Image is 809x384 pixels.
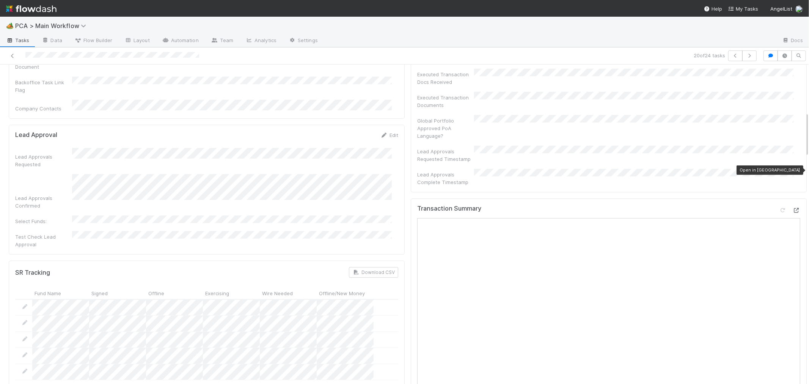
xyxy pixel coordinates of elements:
[417,171,474,186] div: Lead Approvals Complete Timestamp
[349,267,398,278] button: Download CSV
[15,217,72,225] div: Select Funds:
[728,5,758,13] a: My Tasks
[6,22,14,29] span: 🏕️
[728,6,758,12] span: My Tasks
[260,287,317,299] div: Wire Needed
[118,35,156,47] a: Layout
[694,52,725,59] span: 20 of 24 tasks
[156,35,205,47] a: Automation
[32,287,89,299] div: Fund Name
[770,6,792,12] span: AngelList
[36,35,68,47] a: Data
[239,35,283,47] a: Analytics
[417,117,474,140] div: Global Portfolio Approved PoA Language?
[417,148,474,163] div: Lead Approvals Requested Timestamp
[6,36,30,44] span: Tasks
[6,2,57,15] img: logo-inverted-e16ddd16eac7371096b0.svg
[283,35,324,47] a: Settings
[15,131,57,139] h5: Lead Approval
[146,287,203,299] div: Offline
[15,233,72,248] div: Test Check Lead Approval
[74,36,112,44] span: Flow Builder
[317,287,374,299] div: Offline/New Money
[15,22,90,30] span: PCA > Main Workflow
[15,194,72,209] div: Lead Approvals Confirmed
[776,35,809,47] a: Docs
[417,205,481,212] h5: Transaction Summary
[15,105,72,112] div: Company Contacts
[417,71,474,86] div: Executed Transaction Docs Received
[380,132,398,138] a: Edit
[203,287,260,299] div: Exercising
[68,35,118,47] a: Flow Builder
[205,35,239,47] a: Team
[704,5,722,13] div: Help
[89,287,146,299] div: Signed
[417,94,474,109] div: Executed Transaction Documents
[795,5,803,13] img: avatar_0d9988fd-9a15-4cc7-ad96-88feab9e0fa9.png
[15,153,72,168] div: Lead Approvals Requested
[15,269,50,277] h5: SR Tracking
[15,79,72,94] div: Backoffice Task Link Flag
